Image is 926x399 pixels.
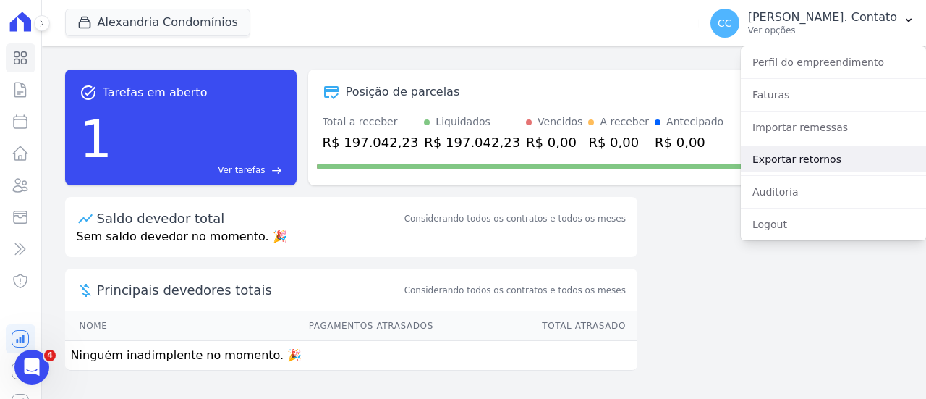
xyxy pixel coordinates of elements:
[588,133,649,152] div: R$ 0,00
[741,146,926,172] a: Exportar retornos
[699,3,926,43] button: CC [PERSON_NAME]. Contato Ver opções
[655,133,723,152] div: R$ 0,00
[44,350,56,361] span: 4
[218,164,265,177] span: Ver tarefas
[65,9,250,36] button: Alexandria Condomínios
[741,82,926,108] a: Faturas
[436,114,490,130] div: Liquidados
[118,164,281,177] a: Ver tarefas east
[404,284,626,297] span: Considerando todos os contratos e todos os meses
[434,311,637,341] th: Total Atrasado
[718,18,732,28] span: CC
[65,341,637,371] td: Ninguém inadimplente no momento. 🎉
[748,10,897,25] p: [PERSON_NAME]. Contato
[80,84,97,101] span: task_alt
[65,228,637,257] p: Sem saldo devedor no momento. 🎉
[80,101,113,177] div: 1
[323,114,419,130] div: Total a receber
[600,114,649,130] div: A receber
[404,212,626,225] div: Considerando todos os contratos e todos os meses
[346,83,460,101] div: Posição de parcelas
[14,350,49,385] iframe: Intercom live chat
[97,280,402,300] span: Principais devedores totais
[271,165,282,176] span: east
[323,133,419,152] div: R$ 197.042,23
[666,114,723,130] div: Antecipado
[103,84,208,101] span: Tarefas em aberto
[424,133,520,152] div: R$ 197.042,23
[741,49,926,75] a: Perfil do empreendimento
[167,311,434,341] th: Pagamentos Atrasados
[741,211,926,238] a: Logout
[741,179,926,205] a: Auditoria
[748,25,897,36] p: Ver opções
[538,114,582,130] div: Vencidos
[65,311,167,341] th: Nome
[526,133,582,152] div: R$ 0,00
[97,209,402,228] div: Saldo devedor total
[741,114,926,140] a: Importar remessas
